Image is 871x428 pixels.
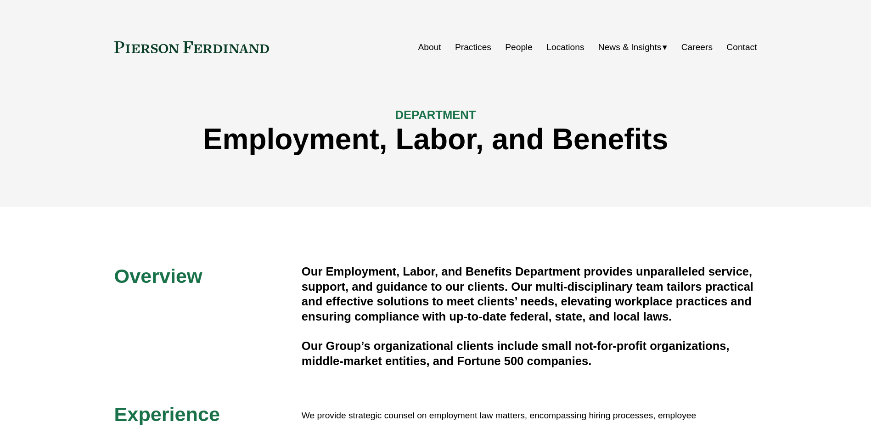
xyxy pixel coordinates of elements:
a: People [505,39,533,56]
a: Locations [546,39,584,56]
span: Overview [114,265,202,287]
a: Practices [455,39,491,56]
h4: Our Group’s organizational clients include small not-for-profit organizations, middle-market enti... [302,338,757,368]
h4: Our Employment, Labor, and Benefits Department provides unparalleled service, support, and guidan... [302,264,757,324]
a: folder dropdown [598,39,668,56]
span: News & Insights [598,39,662,56]
span: DEPARTMENT [395,108,476,121]
span: Experience [114,403,220,425]
a: Careers [681,39,713,56]
h1: Employment, Labor, and Benefits [114,123,757,156]
a: Contact [726,39,757,56]
a: About [418,39,441,56]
